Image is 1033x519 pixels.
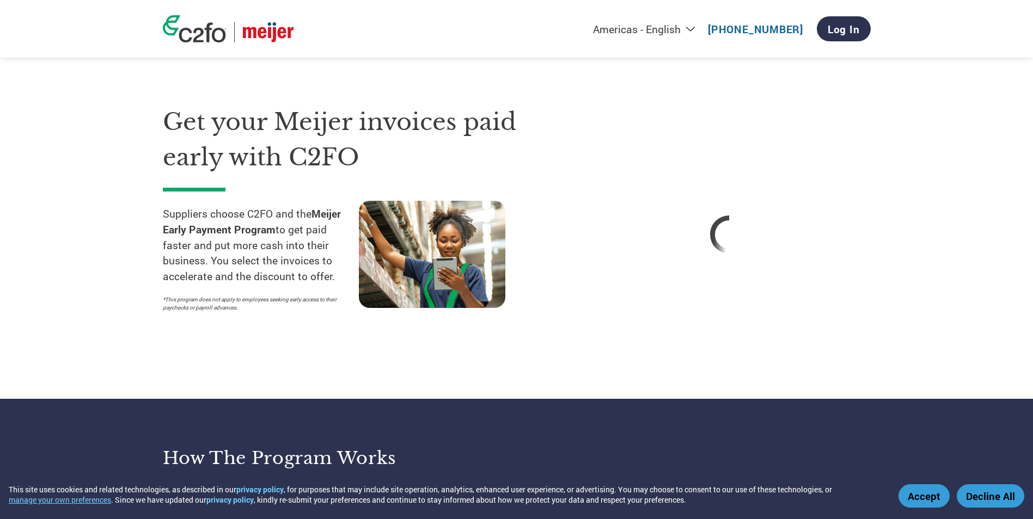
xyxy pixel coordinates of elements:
[163,447,503,469] h3: How the program works
[9,495,111,505] button: manage your own preferences
[817,16,871,41] a: Log In
[163,104,555,175] h1: Get your Meijer invoices paid early with C2FO
[708,22,803,36] a: [PHONE_NUMBER]
[243,22,294,42] img: Meijer
[206,495,254,505] a: privacy policy
[163,207,341,236] strong: Meijer Early Payment Program
[163,15,226,42] img: c2fo logo
[236,484,284,495] a: privacy policy
[9,484,883,505] div: This site uses cookies and related technologies, as described in our , for purposes that may incl...
[359,201,505,308] img: supply chain worker
[163,295,348,312] p: *This program does not apply to employees seeking early access to their paychecks or payroll adva...
[163,206,359,285] p: Suppliers choose C2FO and the to get paid faster and put more cash into their business. You selec...
[898,484,950,508] button: Accept
[957,484,1024,508] button: Decline All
